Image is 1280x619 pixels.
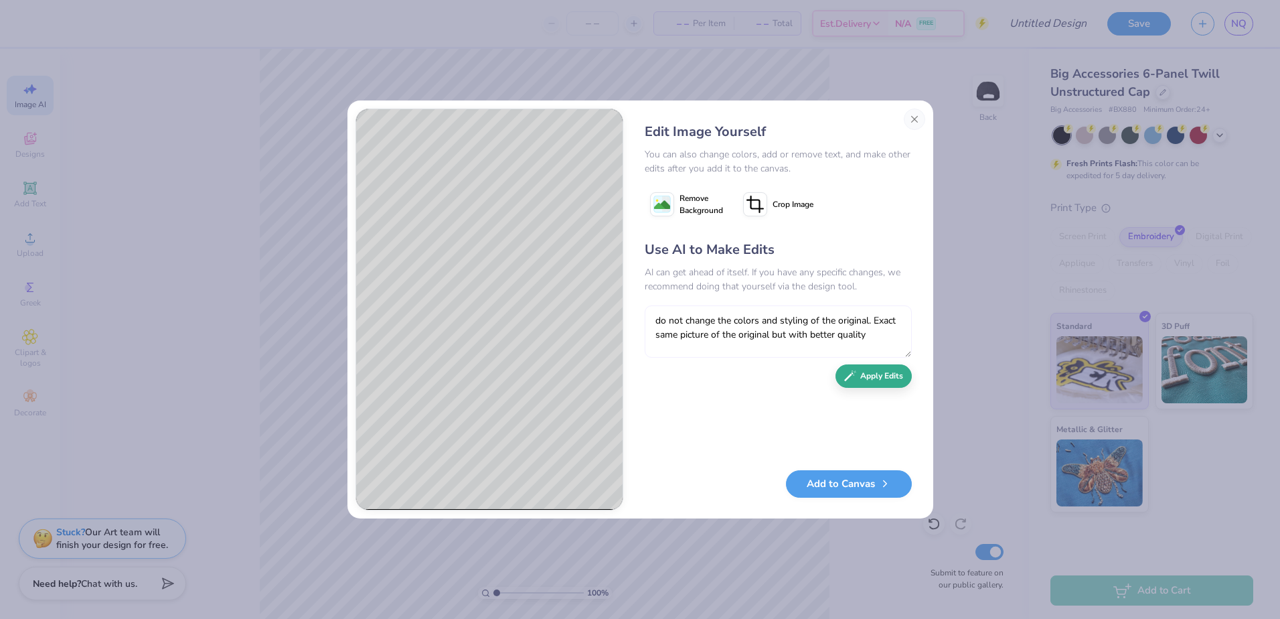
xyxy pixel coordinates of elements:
div: You can also change colors, add or remove text, and make other edits after you add it to the canvas. [645,147,912,176]
button: Add to Canvas [786,470,912,498]
button: Apply Edits [835,364,912,388]
button: Close [904,109,925,130]
button: Remove Background [645,188,728,221]
span: Crop Image [773,198,813,210]
span: Remove Background [679,192,723,216]
textarea: do not change the colors and styling of the original. Exact same picture of the original but with... [645,305,912,358]
div: Edit Image Yourself [645,122,912,142]
div: Use AI to Make Edits [645,240,912,260]
button: Crop Image [738,188,821,221]
div: AI can get ahead of itself. If you have any specific changes, we recommend doing that yourself vi... [645,265,912,293]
